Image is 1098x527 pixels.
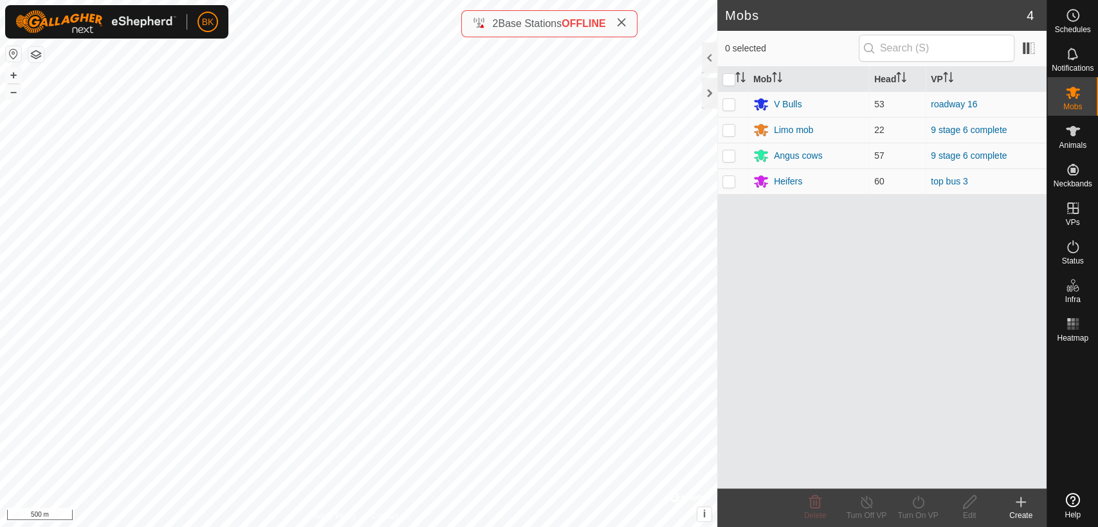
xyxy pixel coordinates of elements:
span: 60 [874,176,884,186]
a: Help [1047,488,1098,524]
span: Notifications [1052,64,1093,72]
div: V Bulls [774,98,802,111]
a: Contact Us [371,510,409,522]
span: Heatmap [1057,334,1088,342]
button: Reset Map [6,46,21,62]
button: + [6,67,21,83]
div: Create [995,510,1047,521]
a: 9 stage 6 complete [931,150,1007,161]
span: i [703,508,706,519]
span: Animals [1059,141,1086,149]
img: Gallagher Logo [15,10,176,33]
a: 9 stage 6 complete [931,125,1007,135]
th: Head [869,67,926,92]
span: Base Stations [498,18,562,29]
span: OFFLINE [562,18,605,29]
div: Edit [944,510,995,521]
a: roadway 16 [931,99,977,109]
p-sorticon: Activate to sort [735,74,746,84]
th: Mob [748,67,869,92]
div: Turn On VP [892,510,944,521]
p-sorticon: Activate to sort [943,74,953,84]
span: Delete [804,511,827,520]
button: i [697,507,711,521]
span: Infra [1065,296,1080,303]
span: Status [1061,257,1083,265]
span: Schedules [1054,26,1090,33]
div: Angus cows [774,149,822,163]
span: Help [1065,511,1081,519]
p-sorticon: Activate to sort [772,74,782,84]
span: VPs [1065,219,1079,226]
a: Privacy Policy [307,510,356,522]
span: Mobs [1063,103,1082,111]
div: Limo mob [774,123,813,137]
th: VP [926,67,1047,92]
div: Turn Off VP [841,510,892,521]
button: – [6,84,21,100]
span: 53 [874,99,884,109]
h2: Mobs [725,8,1027,23]
span: 57 [874,150,884,161]
span: 22 [874,125,884,135]
span: 4 [1027,6,1034,25]
button: Map Layers [28,47,44,62]
span: 0 selected [725,42,859,55]
span: Neckbands [1053,180,1092,188]
input: Search (S) [859,35,1014,62]
div: Heifers [774,175,802,188]
span: 2 [492,18,498,29]
span: BK [202,15,214,29]
p-sorticon: Activate to sort [896,74,906,84]
a: top bus 3 [931,176,968,186]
